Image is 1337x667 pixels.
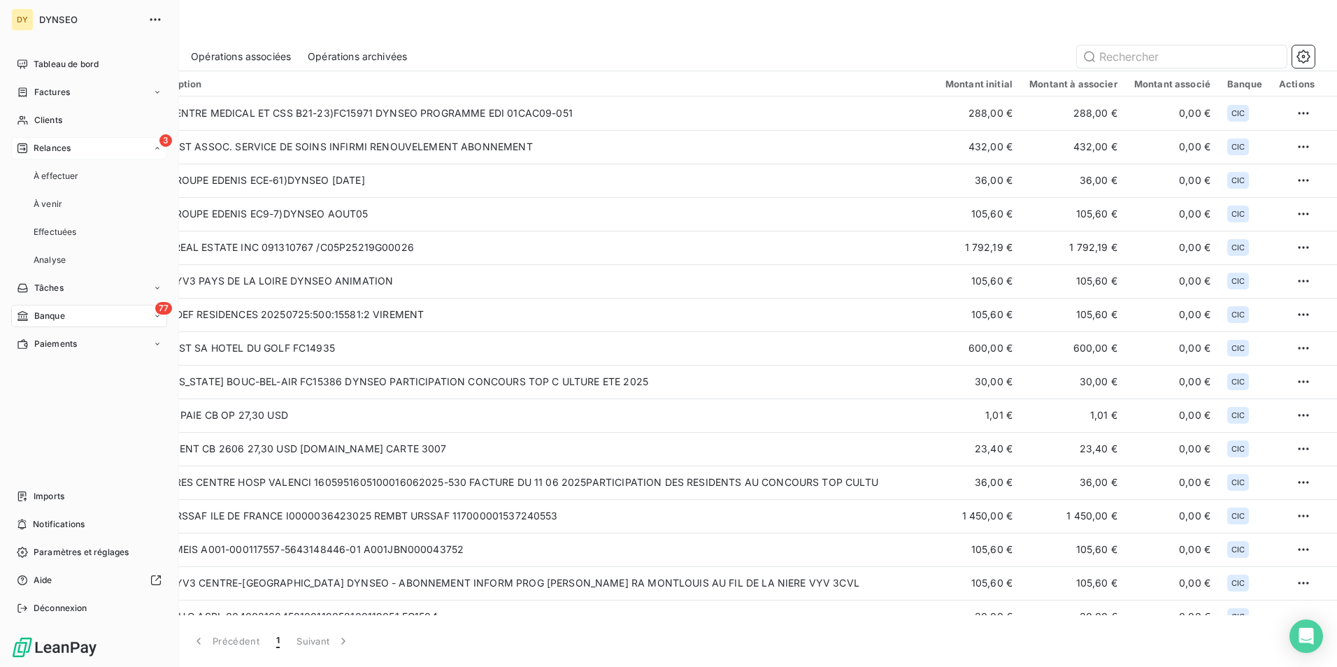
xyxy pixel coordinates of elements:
[268,626,288,656] button: 1
[1231,512,1245,520] span: CIC
[1021,499,1126,533] td: 1 450,00 €
[1279,78,1315,89] div: Actions
[141,331,937,365] td: VIR INST SA HOTEL DU GOLF FC14935
[1126,365,1219,399] td: 0,00 €
[141,231,937,264] td: MSP REAL ESTATE INC 091310767 /C05P25219G00026
[34,114,62,127] span: Clients
[141,432,937,466] td: PAIEMENT CB 2606 27,30 USD [DOMAIN_NAME] CARTE 3007
[1126,197,1219,231] td: 0,00 €
[1231,243,1245,252] span: CIC
[1126,499,1219,533] td: 0,00 €
[937,533,1021,566] td: 105,60 €
[1126,432,1219,466] td: 0,00 €
[937,197,1021,231] td: 105,60 €
[1021,164,1126,197] td: 36,00 €
[141,264,937,298] td: VIR VYV3 PAYS DE LA LOIRE DYNSEO ANIMATION
[1021,298,1126,331] td: 105,60 €
[1126,264,1219,298] td: 0,00 €
[34,546,129,559] span: Paramètres et réglages
[159,134,172,147] span: 3
[1126,600,1219,633] td: 0,00 €
[141,164,937,197] td: VIR GROUPE EDENIS ECE-61)DYNSEO [DATE]
[1021,466,1126,499] td: 36,00 €
[1231,210,1245,218] span: CIC
[34,58,99,71] span: Tableau de bord
[1126,164,1219,197] td: 0,00 €
[141,197,937,231] td: VIR GROUPE EDENIS EC9-7)DYNSEO AOUT05
[141,533,937,566] td: VIR EMEIS A001-000117557-5643148446-01 A001JBN000043752
[1021,432,1126,466] td: 23,40 €
[1021,533,1126,566] td: 105,60 €
[141,399,937,432] td: FRAIS PAIE CB OP 27,30 USD
[937,164,1021,197] td: 36,00 €
[937,96,1021,130] td: 288,00 €
[1021,264,1126,298] td: 105,60 €
[34,254,66,266] span: Analyse
[34,226,77,238] span: Effectuées
[937,399,1021,432] td: 1,01 €
[33,518,85,531] span: Notifications
[276,634,280,648] span: 1
[1021,600,1126,633] td: 30,00 €
[11,636,98,659] img: Logo LeanPay
[1126,130,1219,164] td: 0,00 €
[937,566,1021,600] td: 105,60 €
[39,14,140,25] span: DYNSEO
[34,310,65,322] span: Banque
[11,569,167,591] a: Aide
[1231,176,1245,185] span: CIC
[1231,612,1245,621] span: CIC
[1021,197,1126,231] td: 105,60 €
[1126,466,1219,499] td: 0,00 €
[141,466,937,499] td: VIR TRES CENTRE HOSP VALENCI 1605951605100016062025-530 FACTURE DU 11 06 2025PARTICIPATION DES RE...
[34,490,64,503] span: Imports
[1134,78,1210,89] div: Montant associé
[937,331,1021,365] td: 600,00 €
[1126,96,1219,130] td: 0,00 €
[1126,331,1219,365] td: 0,00 €
[183,626,268,656] button: Précédent
[288,626,359,656] button: Suivant
[34,86,70,99] span: Factures
[1231,143,1245,151] span: CIC
[937,600,1021,633] td: 30,00 €
[141,566,937,600] td: VIR VYV3 CENTRE-[GEOGRAPHIC_DATA] DYNSEO - ABONNEMENT INFORM PROG [PERSON_NAME] RA MONTLOUIS AU F...
[1231,378,1245,386] span: CIC
[149,78,929,89] div: Description
[1227,78,1262,89] div: Banque
[191,50,291,64] span: Opérations associées
[1231,478,1245,487] span: CIC
[1077,45,1287,68] input: Rechercher
[34,574,52,587] span: Aide
[945,78,1013,89] div: Montant initial
[141,96,937,130] td: VIR CENTRE MEDICAL ET CSS B21-23)FC15971 DYNSEO PROGRAMME EDI 01CAC09-051
[1021,566,1126,600] td: 105,60 €
[11,8,34,31] div: DY
[141,298,937,331] td: VIR ADEF RESIDENCES 20250725:500:15581:2 VIREMENT
[937,264,1021,298] td: 105,60 €
[1126,399,1219,432] td: 0,00 €
[308,50,407,64] span: Opérations archivées
[1021,331,1126,365] td: 600,00 €
[141,600,937,633] td: VIR C.H.C.ASBL 004002168458100119058100119051 FC1504
[937,298,1021,331] td: 105,60 €
[1231,277,1245,285] span: CIC
[1231,344,1245,352] span: CIC
[1289,619,1323,653] div: Open Intercom Messenger
[1231,310,1245,319] span: CIC
[937,432,1021,466] td: 23,40 €
[141,130,937,164] td: VIR INST ASSOC. SERVICE DE SOINS INFIRMI RENOUVELEMENT ABONNEMENT
[937,231,1021,264] td: 1 792,19 €
[141,365,937,399] td: VIR [US_STATE] BOUC-BEL-AIR FC15386 DYNSEO PARTICIPATION CONCOURS TOP C ULTURE ETE 2025
[34,602,87,615] span: Déconnexion
[155,302,172,315] span: 77
[1126,533,1219,566] td: 0,00 €
[937,466,1021,499] td: 36,00 €
[34,338,77,350] span: Paiements
[141,499,937,533] td: VIR URSSAF ILE DE FRANCE I0000036423025 REMBT URSSAF 117000001537240553
[34,170,79,182] span: À effectuer
[1021,399,1126,432] td: 1,01 €
[1231,445,1245,453] span: CIC
[1021,130,1126,164] td: 432,00 €
[1021,365,1126,399] td: 30,00 €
